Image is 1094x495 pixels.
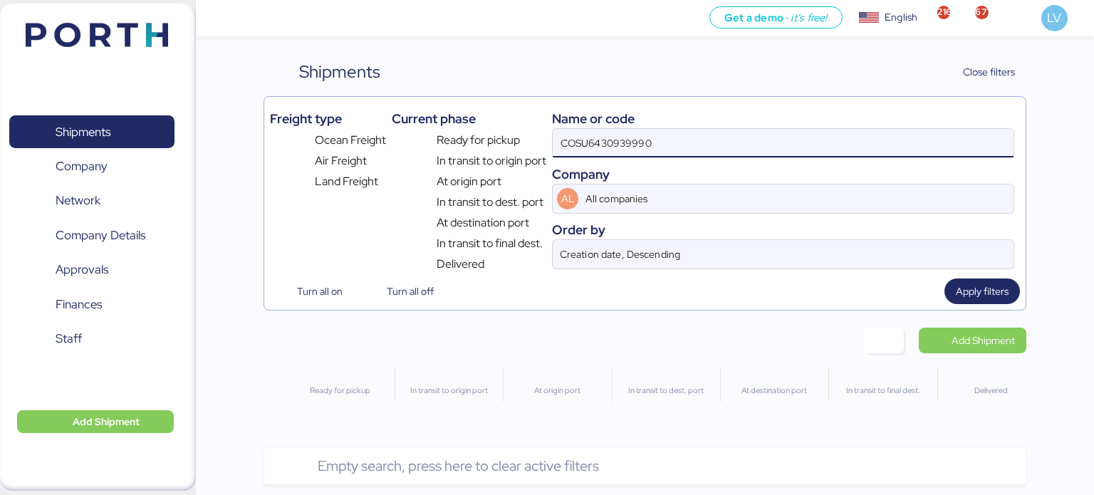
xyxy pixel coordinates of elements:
span: Network [56,190,100,211]
div: Order by [552,220,1014,239]
div: Current phase [392,109,546,128]
span: In transit to origin port [437,152,546,170]
span: Apply filters [956,283,1009,300]
a: Finances [9,288,174,321]
span: Company Details [56,225,145,246]
span: Shipments [56,122,110,142]
button: Turn all on [270,278,354,304]
span: In transit to dest. port [437,194,543,211]
div: At destination port [726,385,822,397]
span: Approvals [56,259,108,280]
span: Finances [56,294,102,315]
div: In transit to final dest. [835,385,930,397]
span: Ready for pickup [437,132,520,149]
button: Menu [204,6,229,31]
button: Add Shipment [17,410,174,433]
span: At origin port [437,173,501,190]
span: At destination port [437,214,529,231]
a: Network [9,184,174,217]
div: In transit to dest. port [618,385,714,397]
span: Add Shipment [73,413,140,430]
div: Ready for pickup [292,385,388,397]
a: Company Details [9,219,174,252]
span: Ocean Freight [315,132,386,149]
span: Empty search, press here to clear active filters [318,459,599,473]
span: LV [1047,9,1061,27]
span: Add Shipment [952,332,1015,349]
span: Company [56,156,108,177]
div: Freight type [270,109,386,128]
span: Turn all on [297,283,343,300]
a: Company [9,150,174,183]
span: Staff [56,328,82,349]
input: AL [583,184,974,213]
button: Apply filters [944,278,1020,304]
div: In transit to origin port [401,385,496,397]
span: AL [561,191,575,207]
span: Delivered [437,256,484,273]
span: Turn all off [387,283,434,300]
div: Company [552,165,1014,184]
a: Approvals [9,254,174,286]
span: Air Freight [315,152,367,170]
div: Shipments [299,59,380,85]
a: Staff [9,323,174,355]
span: Close filters [963,63,1015,80]
span: Land Freight [315,173,378,190]
div: Name or code [552,109,1014,128]
div: At origin port [509,385,605,397]
a: Add Shipment [919,328,1026,353]
a: Shipments [9,115,174,148]
div: English [885,10,917,25]
button: Close filters [934,59,1027,85]
span: In transit to final dest. [437,235,543,252]
div: Delivered [944,385,1039,397]
button: Turn all off [360,278,445,304]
